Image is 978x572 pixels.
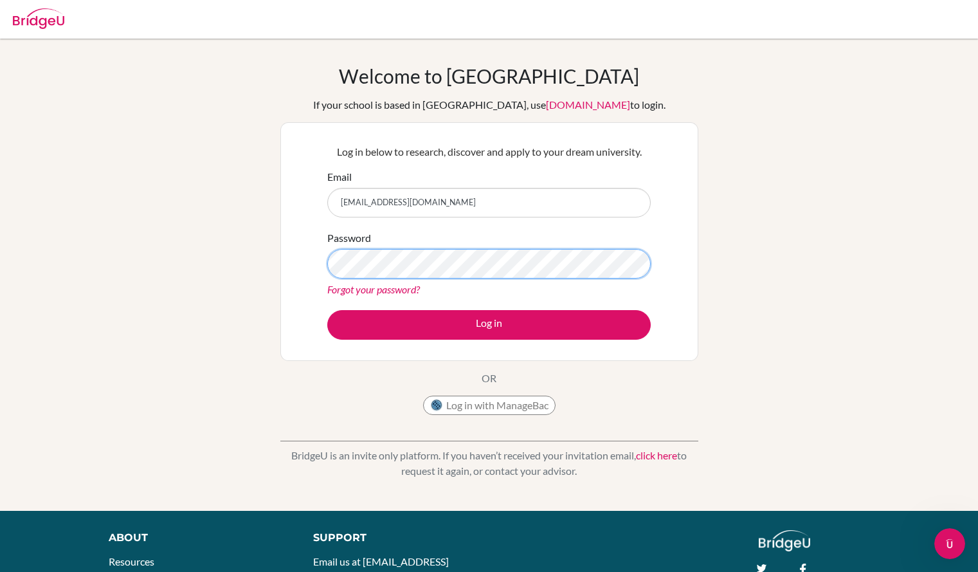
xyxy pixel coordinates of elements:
p: OR [482,371,496,386]
a: click here [636,449,677,461]
a: Forgot your password? [327,283,420,295]
label: Email [327,169,352,185]
p: BridgeU is an invite only platform. If you haven’t received your invitation email, to request it ... [280,448,698,479]
button: Log in [327,310,651,340]
img: Bridge-U [13,8,64,29]
h1: Welcome to [GEOGRAPHIC_DATA] [339,64,639,88]
p: Log in below to research, discover and apply to your dream university. [327,144,651,160]
div: Support [313,530,475,546]
a: Resources [109,555,154,567]
button: Log in with ManageBac [423,396,556,415]
div: If your school is based in [GEOGRAPHIC_DATA], use to login. [313,97,666,113]
img: logo_white@2x-f4f0deed5e89b7ecb1c2cc34c3e3d731f90f0f143d5ea2071677605dd97b5244.png [759,530,811,551]
a: [DOMAIN_NAME] [546,98,630,111]
label: Password [327,230,371,246]
div: About [109,530,284,546]
iframe: Intercom live chat [934,528,965,559]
